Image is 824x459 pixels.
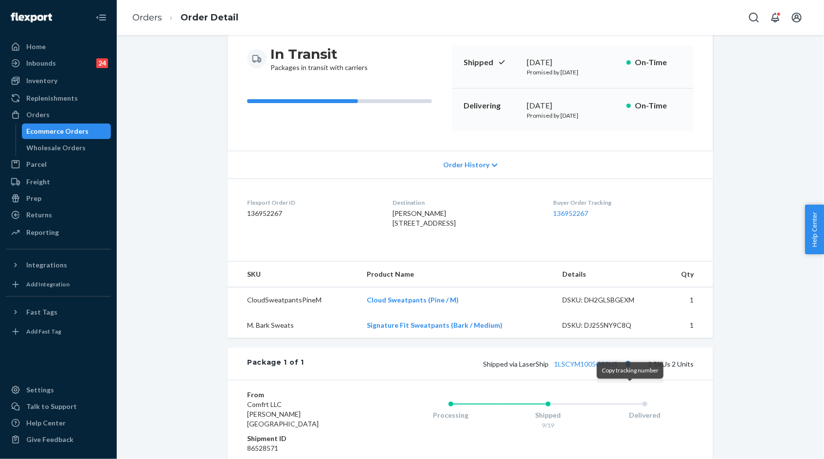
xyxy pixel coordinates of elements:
div: Shipped [500,410,597,420]
a: 1LSCYM1005G88US [554,360,618,368]
div: Reporting [26,228,59,237]
dt: Flexport Order ID [247,198,377,207]
span: Shipped via LaserShip [483,360,634,368]
h3: In Transit [270,45,368,63]
ol: breadcrumbs [125,3,246,32]
dt: Shipment ID [247,434,363,443]
button: Give Feedback [6,432,111,447]
th: Details [555,262,662,287]
td: 1 [662,287,713,313]
div: Give Feedback [26,435,73,444]
div: Home [26,42,46,52]
td: 1 [662,313,713,338]
div: Parcel [26,159,47,169]
a: Orders [132,12,162,23]
a: Cloud Sweatpants (Pine / M) [367,296,459,304]
span: Comfrt LLC [PERSON_NAME][GEOGRAPHIC_DATA] [247,400,319,428]
a: Help Center [6,415,111,431]
div: Processing [402,410,500,420]
div: DSKU: DH2GLSBGEXM [562,295,654,305]
dt: Buyer Order Tracking [554,198,694,207]
div: Settings [26,385,54,395]
a: Wholesale Orders [22,140,111,156]
th: Product Name [359,262,555,287]
p: On-Time [635,57,682,68]
div: 24 [96,58,108,68]
a: Inventory [6,73,111,88]
div: Add Fast Tag [26,327,61,335]
div: Orders [26,110,50,120]
div: Add Integration [26,280,70,288]
dd: 86528571 [247,443,363,453]
div: Packages in transit with carriers [270,45,368,72]
p: Shipped [464,57,519,68]
div: Help Center [26,418,66,428]
div: Prep [26,194,41,203]
span: [PERSON_NAME] [STREET_ADDRESS] [393,209,456,227]
a: Add Fast Tag [6,324,111,339]
div: [DATE] [527,57,619,68]
div: Ecommerce Orders [27,126,89,136]
div: Package 1 of 1 [247,357,304,370]
button: Help Center [805,205,824,254]
a: Inbounds24 [6,55,111,71]
a: Parcel [6,157,111,172]
div: [DATE] [527,100,619,111]
a: Talk to Support [6,399,111,414]
a: Signature Fit Sweatpants (Bark / Medium) [367,321,502,329]
div: Inventory [26,76,57,86]
a: Home [6,39,111,54]
p: Delivering [464,100,519,111]
button: Open account menu [787,8,806,27]
div: Inbounds [26,58,56,68]
div: Freight [26,177,50,187]
p: Promised by [DATE] [527,68,619,76]
div: Integrations [26,260,67,270]
a: Settings [6,382,111,398]
p: Promised by [DATE] [527,111,619,120]
dt: From [247,390,363,400]
div: Wholesale Orders [27,143,86,153]
dd: 136952267 [247,209,377,218]
button: Copy tracking number [622,357,634,370]
div: Talk to Support [26,402,77,411]
a: Order Detail [180,12,238,23]
button: Fast Tags [6,304,111,320]
button: Open Search Box [744,8,764,27]
td: CloudSweatpantsPineM [228,287,359,313]
span: Order History [443,160,489,170]
a: Reporting [6,225,111,240]
a: Ecommerce Orders [22,124,111,139]
a: Replenishments [6,90,111,106]
div: Delivered [596,410,694,420]
div: Replenishments [26,93,78,103]
a: Prep [6,191,111,206]
a: Freight [6,174,111,190]
div: Returns [26,210,52,220]
img: Flexport logo [11,13,52,22]
th: Qty [662,262,713,287]
a: Returns [6,207,111,223]
p: On-Time [635,100,682,111]
th: SKU [228,262,359,287]
div: 9/19 [500,421,597,429]
button: Integrations [6,257,111,273]
dt: Destination [393,198,537,207]
span: Copy tracking number [602,367,659,374]
button: Open notifications [766,8,785,27]
td: M. Bark Sweats [228,313,359,338]
a: Orders [6,107,111,123]
div: Fast Tags [26,307,57,317]
a: Add Integration [6,277,111,292]
a: 136952267 [554,209,589,217]
button: Close Navigation [91,8,111,27]
div: 2 SKUs 2 Units [304,357,694,370]
div: DSKU: DJ255NY9C8Q [562,320,654,330]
